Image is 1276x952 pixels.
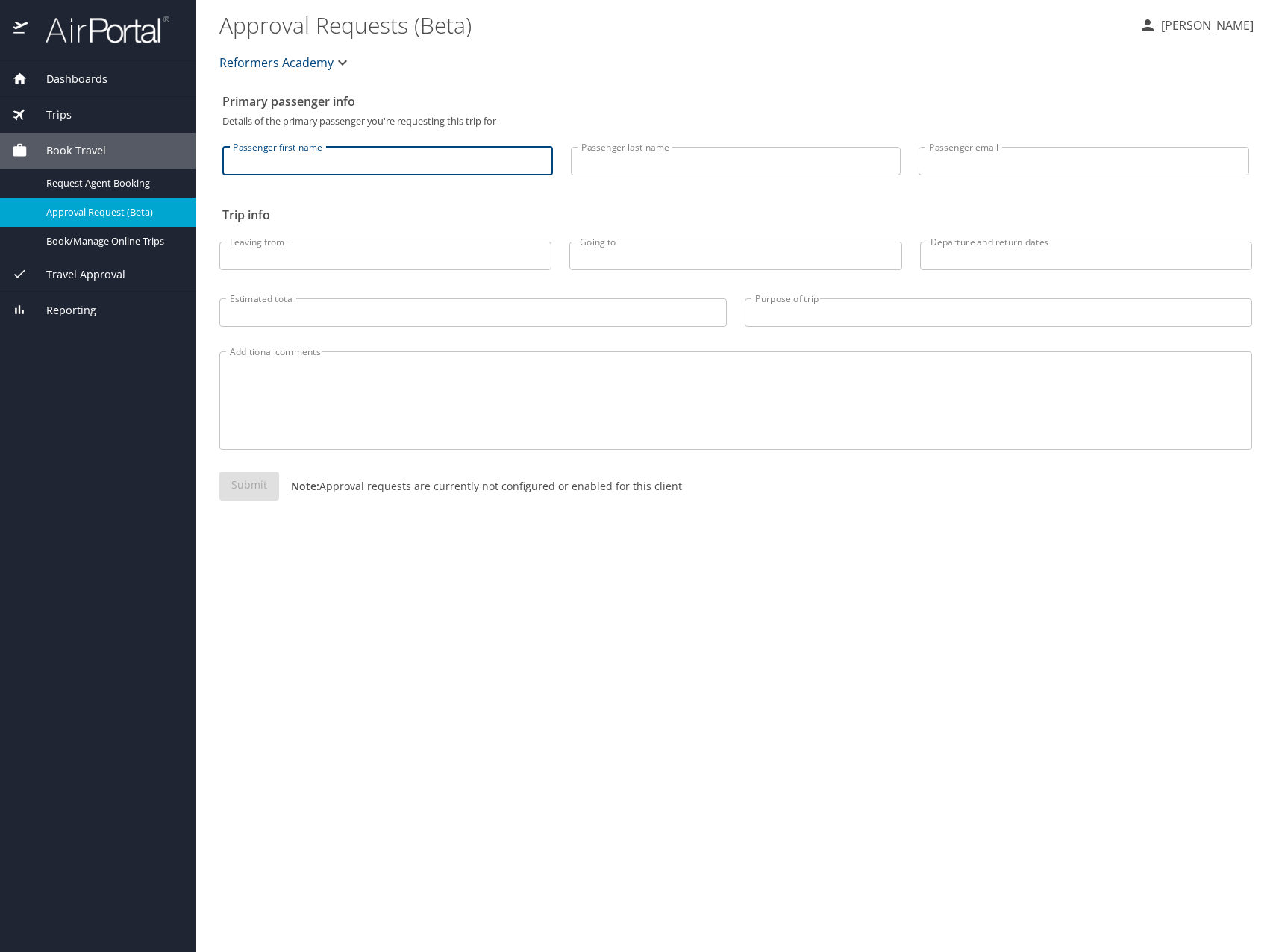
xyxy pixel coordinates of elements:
[28,71,107,87] span: Dashboards
[28,266,125,283] span: Travel Approval
[213,48,357,78] button: Reformers Academy
[13,15,29,44] img: icon-airportal.png
[29,15,169,44] img: airportal-logo.png
[1133,12,1260,39] button: [PERSON_NAME]
[28,302,96,319] span: Reporting
[219,52,334,73] span: Reformers Academy
[222,203,1249,227] h2: Trip info
[46,205,178,219] span: Approval Request (Beta)
[222,90,1249,113] h2: Primary passenger info
[279,478,682,494] p: Approval requests are currently not configured or enabled for this client
[28,143,106,159] span: Book Travel
[46,234,178,248] span: Book/Manage Online Trips
[219,1,1127,48] h1: Approval Requests (Beta)
[46,176,178,190] span: Request Agent Booking
[28,107,72,123] span: Trips
[1157,16,1254,34] p: [PERSON_NAME]
[222,116,1249,126] p: Details of the primary passenger you're requesting this trip for
[291,479,319,493] strong: Note:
